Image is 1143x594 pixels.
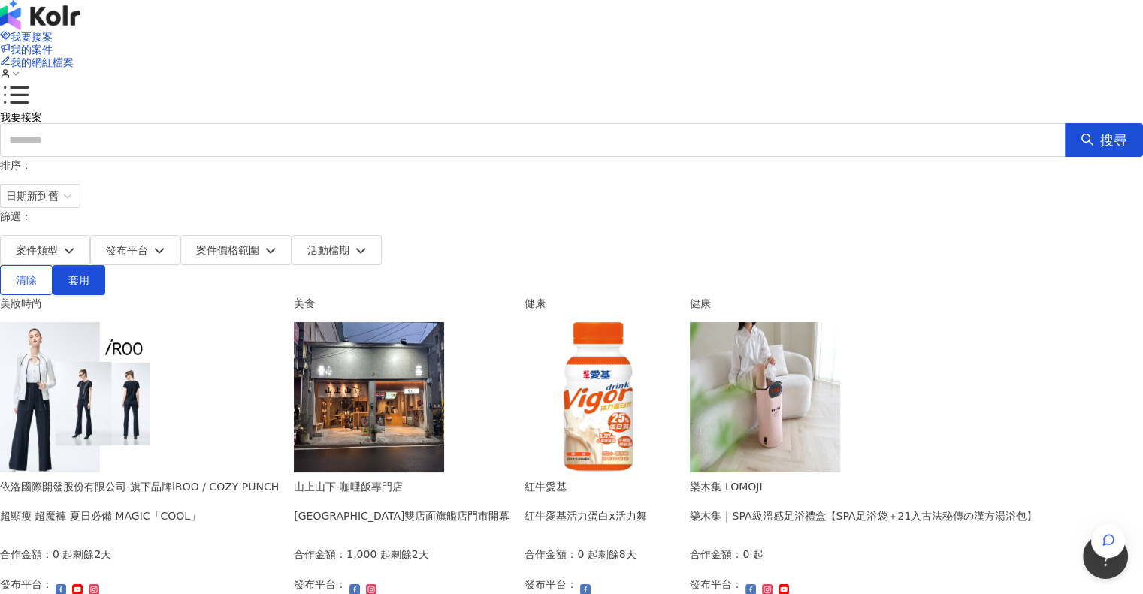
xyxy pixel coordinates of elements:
button: 活動檔期 [292,235,382,265]
p: 發布平台： [525,576,577,592]
div: 美食 [294,295,510,312]
img: 活力蛋白配方營養素 [525,322,675,472]
p: 0 起 [742,546,763,562]
span: 案件類型 [16,244,58,256]
p: 0 起 [577,546,597,562]
button: 搜尋 [1065,123,1143,157]
span: 發布平台 [106,244,148,256]
div: [GEOGRAPHIC_DATA]雙店面旗艦店門市開幕 [294,508,510,524]
div: 樂木集 LOMOJI [690,478,1037,495]
span: 我的案件 [11,44,53,56]
iframe: Help Scout Beacon - Open [1083,534,1128,579]
div: 樂木集｜SPA級溫感足浴禮盒【SPA足浴袋＋21入古法秘傳の漢方湯浴包】 [690,508,1037,524]
div: 健康 [525,295,675,312]
p: 1,000 起 [346,546,391,562]
span: search [1081,133,1094,146]
div: 紅牛愛基活力蛋白x活力舞 [525,508,646,524]
p: 剩餘2天 [391,546,429,562]
span: 套用 [68,274,89,286]
img: SPA級溫感足浴禮盒【SPA足浴袋＋21入古法秘傳の漢方湯浴包】 [690,322,840,472]
p: 合作金額： [690,546,742,562]
div: 山上山下-咖哩飯專門店 [294,478,510,495]
span: 我的網紅檔案 [11,56,74,68]
p: 剩餘2天 [73,546,111,562]
span: 日期新到舊 [6,185,74,207]
p: 發布平台： [690,576,742,592]
span: 搜尋 [1100,132,1127,149]
button: 案件價格範圍 [180,235,292,265]
span: 我要接案 [11,31,53,43]
p: 合作金額： [525,546,577,562]
button: 套用 [53,265,105,295]
span: 案件價格範圍 [196,244,259,256]
p: 合作金額： [294,546,346,562]
span: 清除 [16,274,37,286]
div: 健康 [690,295,1037,312]
span: 活動檔期 [307,244,349,256]
button: 發布平台 [90,235,180,265]
p: 剩餘8天 [598,546,637,562]
div: 紅牛愛基 [525,478,646,495]
img: 山上山下：主打「咖哩飯全新菜單」與全新門市營運、桑心茶室：新品包括「打米麻糬鮮奶」、「義式冰淇淋」、「麵茶奶蓋」 加值亮點：與日本插畫家合作的「聯名限定新品」、提袋與周邊商品同步推出 [294,322,444,472]
p: 0 起 [53,546,73,562]
p: 發布平台： [294,576,346,592]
